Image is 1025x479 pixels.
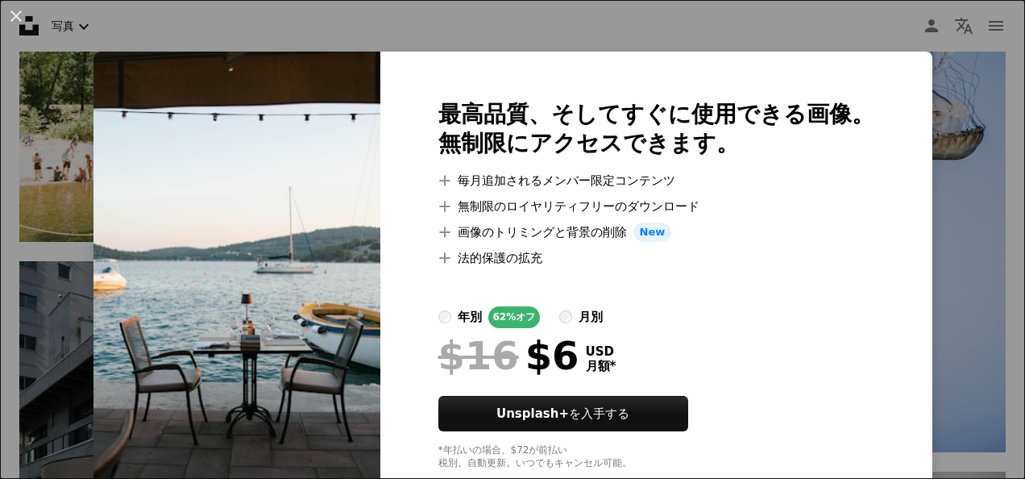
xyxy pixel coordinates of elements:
li: 毎月追加されるメンバー限定コンテンツ [438,171,874,190]
span: $16 [438,335,519,377]
input: 年別62%オフ [438,310,451,323]
li: 画像のトリミングと背景の削除 [438,223,874,242]
h2: 最高品質、そしてすぐに使用できる画像。 無制限にアクセスできます。 [438,100,874,158]
div: 月別 [579,307,603,327]
span: USD [586,344,616,359]
div: $6 [438,335,579,377]
input: 月別 [559,310,572,323]
strong: Unsplash+ [496,406,569,421]
li: 法的保護の拡充 [438,248,874,268]
div: 年別 [458,307,482,327]
div: *年払いの場合、 $72 が前払い 税別。自動更新。いつでもキャンセル可能。 [438,444,874,470]
div: 62% オフ [488,306,541,328]
span: New [633,223,672,242]
li: 無制限のロイヤリティフリーのダウンロード [438,197,874,216]
button: Unsplash+を入手する [438,396,688,431]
